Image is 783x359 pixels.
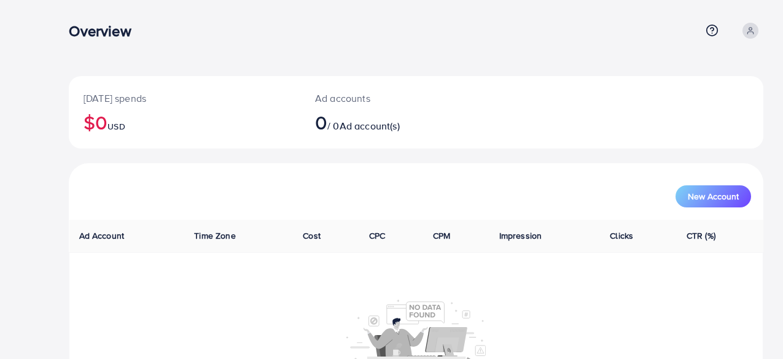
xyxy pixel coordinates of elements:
span: CPC [369,230,385,242]
span: Cost [303,230,321,242]
span: 0 [315,108,327,136]
span: CTR (%) [687,230,715,242]
span: New Account [688,192,739,201]
p: Ad accounts [315,91,459,106]
span: Time Zone [194,230,235,242]
p: [DATE] spends [84,91,286,106]
span: Clicks [610,230,633,242]
button: New Account [676,185,751,207]
h3: Overview [69,22,141,40]
span: Impression [499,230,542,242]
h2: $0 [84,110,286,134]
span: Ad account(s) [340,119,400,133]
span: CPM [433,230,450,242]
span: USD [107,120,125,133]
h2: / 0 [315,110,459,134]
span: Ad Account [79,230,125,242]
